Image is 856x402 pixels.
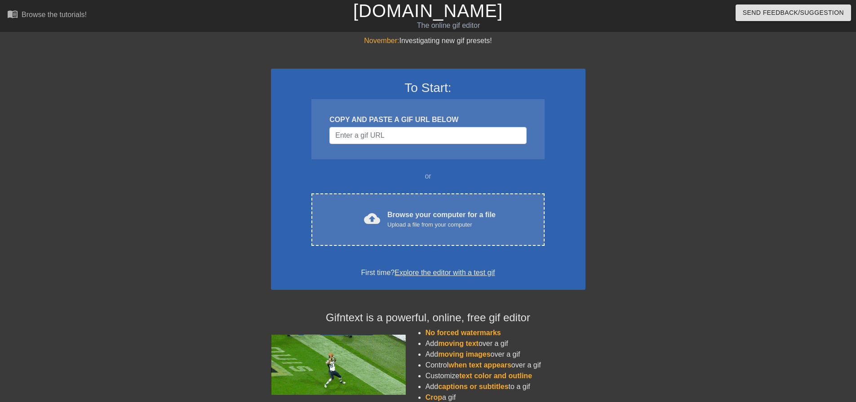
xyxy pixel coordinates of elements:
div: Browse your computer for a file [387,210,496,229]
img: football_small.gif [271,335,406,395]
h4: Gifntext is a powerful, online, free gif editor [271,311,585,324]
a: [DOMAIN_NAME] [353,1,503,21]
h3: To Start: [283,80,574,96]
span: Crop [426,393,442,401]
div: Upload a file from your computer [387,220,496,229]
input: Username [329,127,526,144]
div: The online gif editor [290,20,607,31]
div: COPY AND PASTE A GIF URL BELOW [329,114,526,125]
span: captions or subtitles [438,383,508,390]
li: Customize [426,371,585,381]
div: Investigating new gif presets! [271,35,585,46]
a: Browse the tutorials! [7,9,87,22]
span: moving text [438,340,479,347]
span: Send Feedback/Suggestion [743,7,844,18]
span: moving images [438,350,490,358]
span: cloud_upload [364,210,380,227]
li: Add over a gif [426,349,585,360]
span: when text appears [448,361,511,369]
a: Explore the editor with a test gif [395,269,495,276]
button: Send Feedback/Suggestion [736,4,851,21]
li: Add to a gif [426,381,585,392]
span: menu_book [7,9,18,19]
span: November: [364,37,399,44]
span: No forced watermarks [426,329,501,336]
div: or [294,171,562,182]
li: Control over a gif [426,360,585,371]
li: Add over a gif [426,338,585,349]
span: text color and outline [459,372,532,380]
div: First time? [283,267,574,278]
div: Browse the tutorials! [22,11,87,18]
